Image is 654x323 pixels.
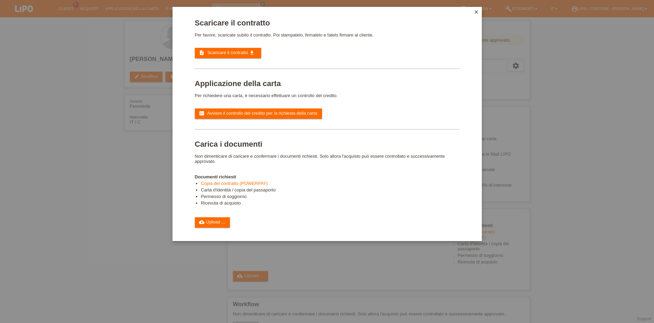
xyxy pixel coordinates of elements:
[195,48,262,58] a: description Scaricare il contratto get_app
[207,111,317,116] span: Avviare il controllo del credito per la richiesta della carta
[201,181,268,186] a: Copia del contratto (POWERPAY)
[472,9,481,17] a: close
[249,50,255,55] i: get_app
[195,154,459,164] p: Non dimenticare di caricare e confermare i documenti richiesti. Solo allora l'acquisto può essere...
[201,194,459,200] li: Permesso di soggiorno
[195,174,459,179] h4: Documenti richiesti
[201,187,459,194] li: Carta d'identità / copia del passaporto
[195,140,459,148] h1: Carica i documenti
[199,50,204,55] i: description
[195,32,459,38] p: Per favore, scaricate subito il contratto. Poi stampatelo, firmatelo e fatelo firmare al cliente.
[199,219,204,225] i: cloud_upload
[195,108,322,119] a: fact_check Avviare il controllo del credito per la richiesta della carta
[207,50,248,55] span: Scaricare il contratto
[474,9,479,15] i: close
[199,111,204,116] i: fact_check
[195,93,459,98] p: Per richiedere una carta, è necessario effettuare un controllo del credito.
[195,19,459,27] h1: Scaricare il contratto
[201,200,459,207] li: Ricevuta di acquisto
[195,217,230,228] a: cloud_uploadUpload ...
[195,79,459,88] h1: Applicazione della carta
